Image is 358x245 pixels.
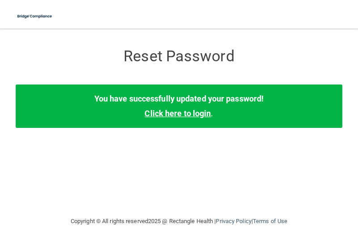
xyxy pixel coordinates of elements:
b: You have successfully updated your password! [94,94,264,103]
div: . [16,84,342,127]
a: Privacy Policy [216,218,251,224]
img: bridge_compliance_login_screen.278c3ca4.svg [13,7,56,25]
div: Copyright © All rights reserved 2025 @ Rectangle Health | | [16,207,342,236]
a: Click here to login [145,109,211,118]
a: Terms of Use [253,218,287,224]
h3: Reset Password [16,48,342,64]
